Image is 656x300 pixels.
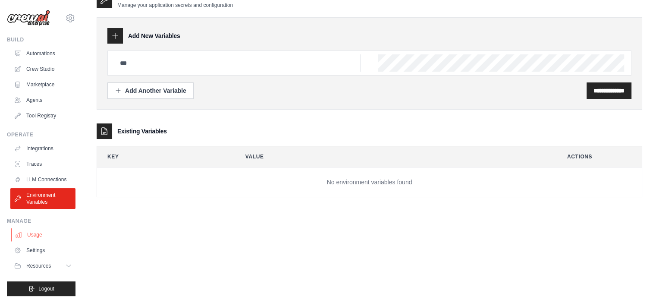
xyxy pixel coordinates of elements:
[117,2,233,9] p: Manage your application secrets and configuration
[10,188,75,209] a: Environment Variables
[97,167,642,197] td: No environment variables found
[7,10,50,26] img: Logo
[10,93,75,107] a: Agents
[10,47,75,60] a: Automations
[10,157,75,171] a: Traces
[235,146,550,167] th: Value
[10,109,75,123] a: Tool Registry
[7,281,75,296] button: Logout
[10,243,75,257] a: Settings
[10,259,75,273] button: Resources
[117,127,167,136] h3: Existing Variables
[557,146,642,167] th: Actions
[128,32,180,40] h3: Add New Variables
[7,131,75,138] div: Operate
[7,218,75,224] div: Manage
[10,173,75,186] a: LLM Connections
[97,146,228,167] th: Key
[115,86,186,95] div: Add Another Variable
[10,142,75,155] a: Integrations
[107,82,194,99] button: Add Another Variable
[38,285,54,292] span: Logout
[7,36,75,43] div: Build
[10,78,75,92] a: Marketplace
[11,228,76,242] a: Usage
[10,62,75,76] a: Crew Studio
[26,262,51,269] span: Resources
